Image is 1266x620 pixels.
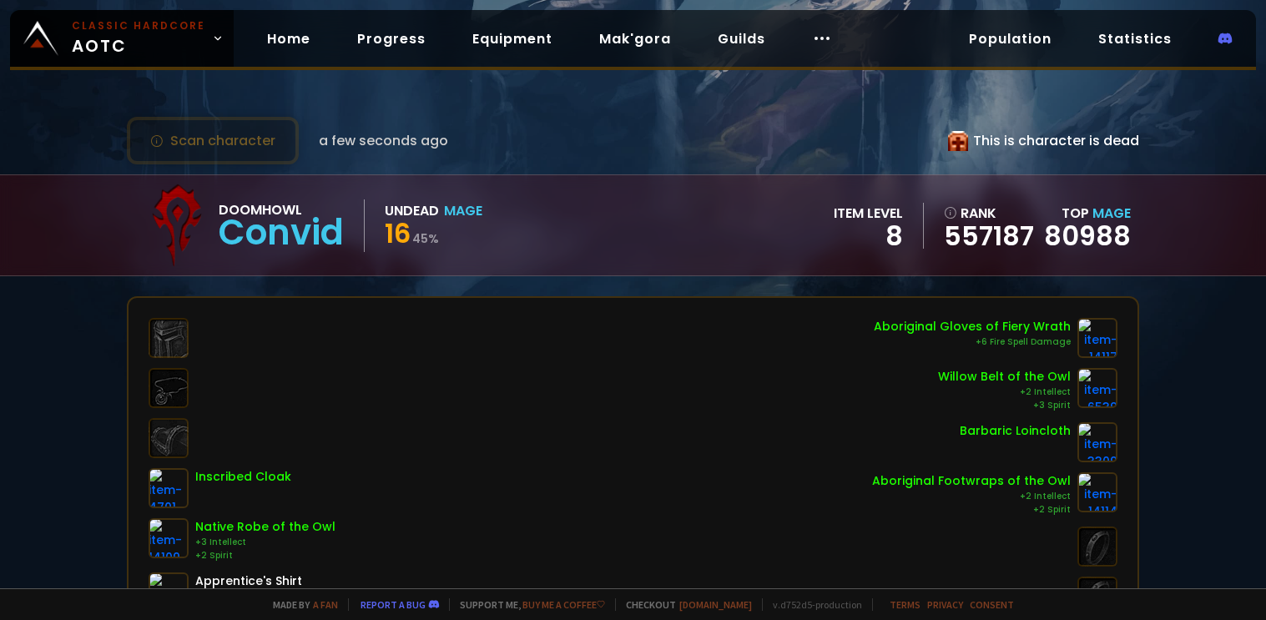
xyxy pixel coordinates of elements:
[960,422,1071,440] div: Barbaric Loincloth
[344,22,439,56] a: Progress
[834,203,903,224] div: item level
[219,220,344,245] div: Convid
[149,518,189,558] img: item-14109
[1044,203,1131,224] div: Top
[449,598,605,611] span: Support me,
[10,10,234,67] a: Classic HardcoreAOTC
[938,386,1071,399] div: +2 Intellect
[762,598,862,611] span: v. d752d5 - production
[1077,422,1117,462] img: item-3309
[615,598,752,611] span: Checkout
[254,22,324,56] a: Home
[872,472,1071,490] div: Aboriginal Footwraps of the Owl
[385,200,439,221] div: Undead
[444,200,482,221] div: Mage
[874,335,1071,349] div: +6 Fire Spell Damage
[72,18,205,33] small: Classic Hardcore
[319,130,448,151] span: a few seconds ago
[890,598,920,611] a: Terms
[872,490,1071,503] div: +2 Intellect
[1092,204,1131,223] span: Mage
[1085,22,1185,56] a: Statistics
[149,468,189,508] img: item-4701
[927,598,963,611] a: Privacy
[313,598,338,611] a: a fan
[1044,217,1131,255] a: 80988
[1077,318,1117,358] img: item-14117
[874,318,1071,335] div: Aboriginal Gloves of Fiery Wrath
[459,22,566,56] a: Equipment
[679,598,752,611] a: [DOMAIN_NAME]
[195,536,335,549] div: +3 Intellect
[834,224,903,249] div: 8
[195,468,291,486] div: Inscribed Cloak
[1077,472,1117,512] img: item-14114
[1077,368,1117,408] img: item-6539
[219,199,344,220] div: Doomhowl
[704,22,779,56] a: Guilds
[586,22,684,56] a: Mak'gora
[263,598,338,611] span: Made by
[948,130,1139,151] div: This is character is dead
[195,549,335,562] div: +2 Spirit
[944,224,1034,249] a: 557187
[522,598,605,611] a: Buy me a coffee
[938,399,1071,412] div: +3 Spirit
[195,572,302,590] div: Apprentice's Shirt
[872,503,1071,517] div: +2 Spirit
[944,203,1034,224] div: rank
[127,117,299,164] button: Scan character
[938,368,1071,386] div: Willow Belt of the Owl
[956,22,1065,56] a: Population
[970,598,1014,611] a: Consent
[195,518,335,536] div: Native Robe of the Owl
[72,18,205,58] span: AOTC
[361,598,426,611] a: Report a bug
[412,230,439,247] small: 45 %
[385,214,411,252] span: 16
